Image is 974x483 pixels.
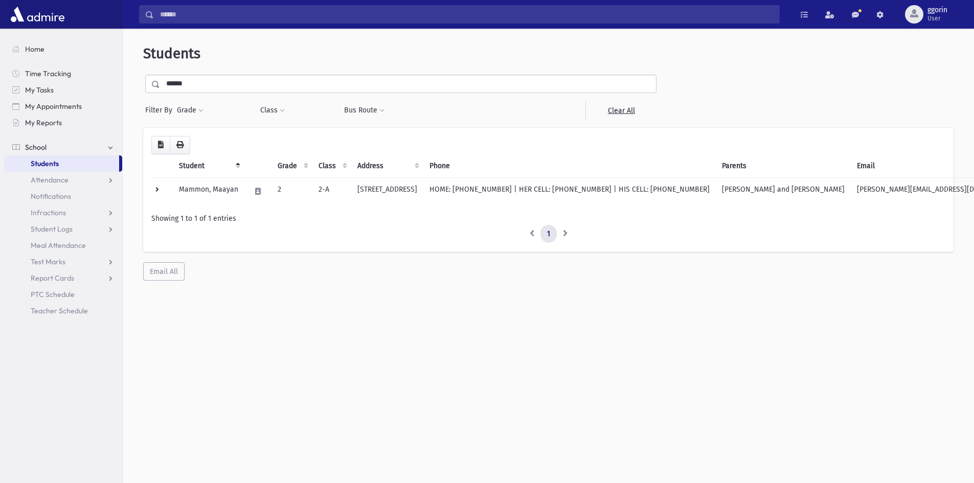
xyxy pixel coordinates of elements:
[423,177,716,205] td: HOME: [PHONE_NUMBER] | HER CELL: [PHONE_NUMBER] | HIS CELL: [PHONE_NUMBER]
[31,306,88,315] span: Teacher Schedule
[927,14,947,22] span: User
[927,6,947,14] span: ggorin
[4,65,122,82] a: Time Tracking
[151,213,945,224] div: Showing 1 to 1 of 1 entries
[143,45,200,62] span: Students
[4,98,122,114] a: My Appointments
[31,159,59,168] span: Students
[312,177,351,205] td: 2-A
[4,303,122,319] a: Teacher Schedule
[25,69,71,78] span: Time Tracking
[4,139,122,155] a: School
[271,177,312,205] td: 2
[8,4,67,25] img: AdmirePro
[25,44,44,54] span: Home
[31,175,69,185] span: Attendance
[344,101,385,120] button: Bus Route
[540,225,557,243] a: 1
[143,262,185,281] button: Email All
[4,237,122,254] a: Meal Attendance
[154,5,779,24] input: Search
[4,41,122,57] a: Home
[31,224,73,234] span: Student Logs
[585,101,656,120] a: Clear All
[145,105,176,116] span: Filter By
[25,85,54,95] span: My Tasks
[4,204,122,221] a: Infractions
[4,114,122,131] a: My Reports
[4,188,122,204] a: Notifications
[271,154,312,178] th: Grade: activate to sort column ascending
[31,241,86,250] span: Meal Attendance
[31,290,75,299] span: PTC Schedule
[423,154,716,178] th: Phone
[25,118,62,127] span: My Reports
[25,143,47,152] span: School
[4,254,122,270] a: Test Marks
[4,82,122,98] a: My Tasks
[4,221,122,237] a: Student Logs
[312,154,351,178] th: Class: activate to sort column ascending
[31,257,65,266] span: Test Marks
[4,270,122,286] a: Report Cards
[173,154,244,178] th: Student: activate to sort column descending
[351,177,423,205] td: [STREET_ADDRESS]
[716,154,851,178] th: Parents
[4,155,119,172] a: Students
[4,172,122,188] a: Attendance
[173,177,244,205] td: Mammon, Maayan
[151,136,170,154] button: CSV
[176,101,204,120] button: Grade
[31,208,66,217] span: Infractions
[31,192,71,201] span: Notifications
[4,286,122,303] a: PTC Schedule
[260,101,285,120] button: Class
[716,177,851,205] td: [PERSON_NAME] and [PERSON_NAME]
[25,102,82,111] span: My Appointments
[351,154,423,178] th: Address: activate to sort column ascending
[31,273,74,283] span: Report Cards
[170,136,190,154] button: Print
